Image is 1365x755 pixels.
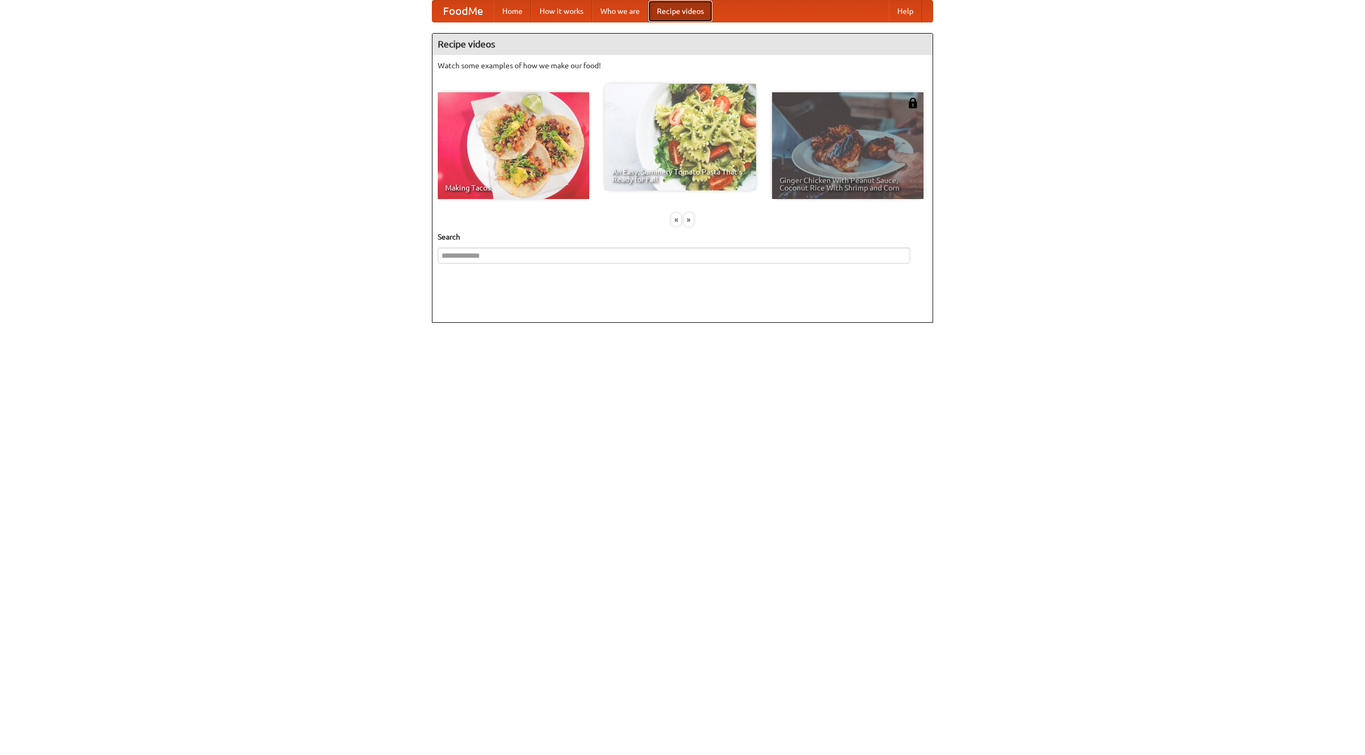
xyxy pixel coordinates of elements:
a: Help [889,1,922,22]
h4: Recipe videos [432,34,933,55]
a: Who we are [592,1,648,22]
a: Making Tacos [438,92,589,199]
a: Recipe videos [648,1,712,22]
a: An Easy, Summery Tomato Pasta That's Ready for Fall [605,84,756,190]
div: « [671,213,681,226]
p: Watch some examples of how we make our food! [438,60,927,71]
a: Home [494,1,531,22]
a: FoodMe [432,1,494,22]
a: How it works [531,1,592,22]
img: 483408.png [908,98,918,108]
div: » [684,213,694,226]
h5: Search [438,232,927,242]
span: Making Tacos [445,184,582,192]
span: An Easy, Summery Tomato Pasta That's Ready for Fall [612,168,749,183]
